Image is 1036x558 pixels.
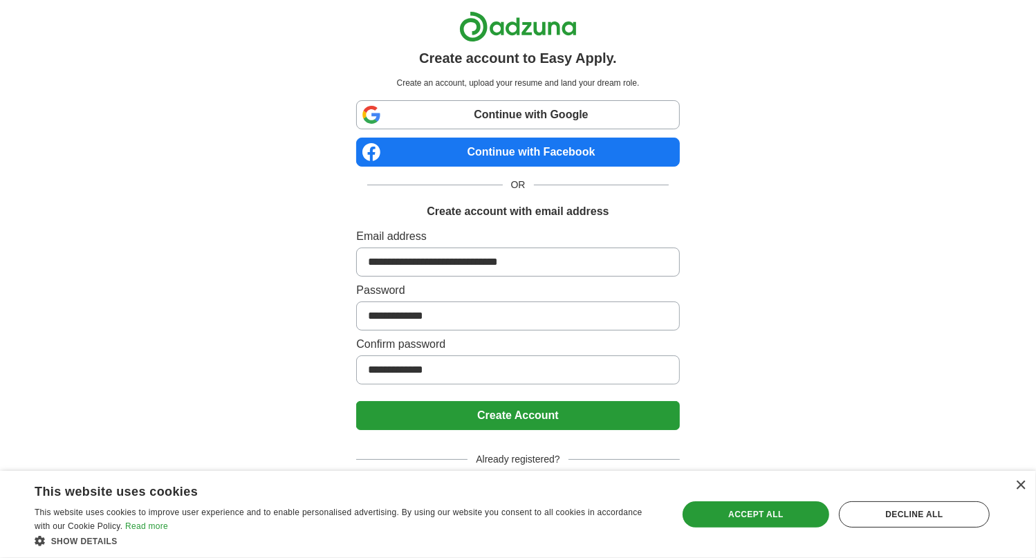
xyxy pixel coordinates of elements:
[356,401,679,430] button: Create Account
[51,537,118,546] span: Show details
[459,11,577,42] img: Adzuna logo
[839,501,990,528] div: Decline all
[125,521,168,531] a: Read more, opens a new window
[35,534,658,548] div: Show details
[35,479,624,500] div: This website uses cookies
[35,508,642,531] span: This website uses cookies to improve user experience and to enable personalised advertising. By u...
[356,228,679,245] label: Email address
[427,203,609,220] h1: Create account with email address
[356,282,679,299] label: Password
[356,100,679,129] a: Continue with Google
[356,336,679,353] label: Confirm password
[419,48,617,68] h1: Create account to Easy Apply.
[356,138,679,167] a: Continue with Facebook
[1015,481,1026,491] div: Close
[359,77,676,89] p: Create an account, upload your resume and land your dream role.
[503,178,534,192] span: OR
[683,501,829,528] div: Accept all
[468,452,568,467] span: Already registered?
